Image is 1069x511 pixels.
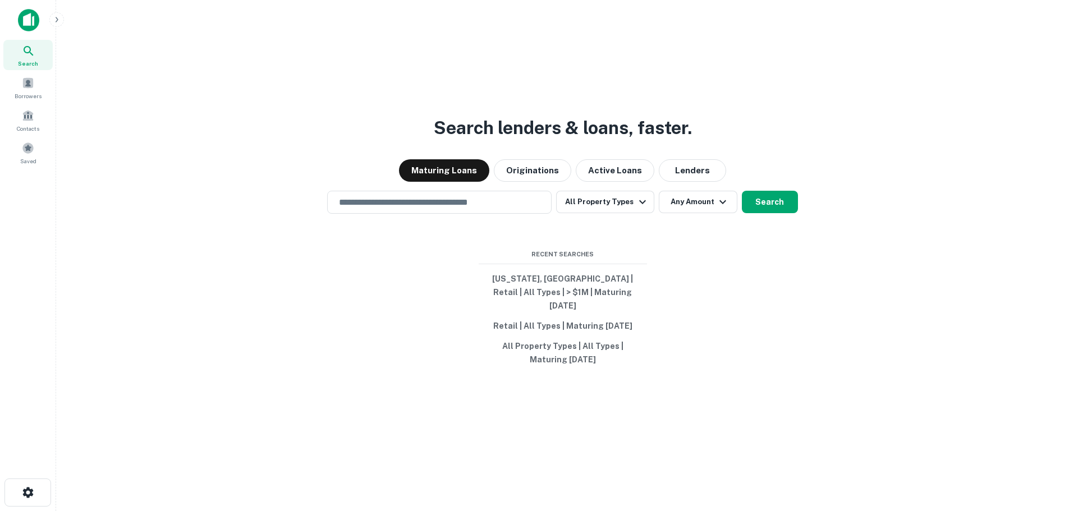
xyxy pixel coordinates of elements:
span: Contacts [17,124,39,133]
button: Search [742,191,798,213]
a: Contacts [3,105,53,135]
button: All Property Types [556,191,654,213]
h3: Search lenders & loans, faster. [434,114,692,141]
a: Search [3,40,53,70]
span: Saved [20,156,36,165]
button: Retail | All Types | Maturing [DATE] [479,316,647,336]
button: [US_STATE], [GEOGRAPHIC_DATA] | Retail | All Types | > $1M | Maturing [DATE] [479,269,647,316]
span: Borrowers [15,91,42,100]
button: Maturing Loans [399,159,489,182]
img: capitalize-icon.png [18,9,39,31]
button: Active Loans [576,159,654,182]
a: Borrowers [3,72,53,103]
button: Any Amount [659,191,737,213]
a: Saved [3,137,53,168]
button: Originations [494,159,571,182]
span: Search [18,59,38,68]
iframe: Chat Widget [1013,421,1069,475]
span: Recent Searches [479,250,647,259]
button: All Property Types | All Types | Maturing [DATE] [479,336,647,370]
button: Lenders [659,159,726,182]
